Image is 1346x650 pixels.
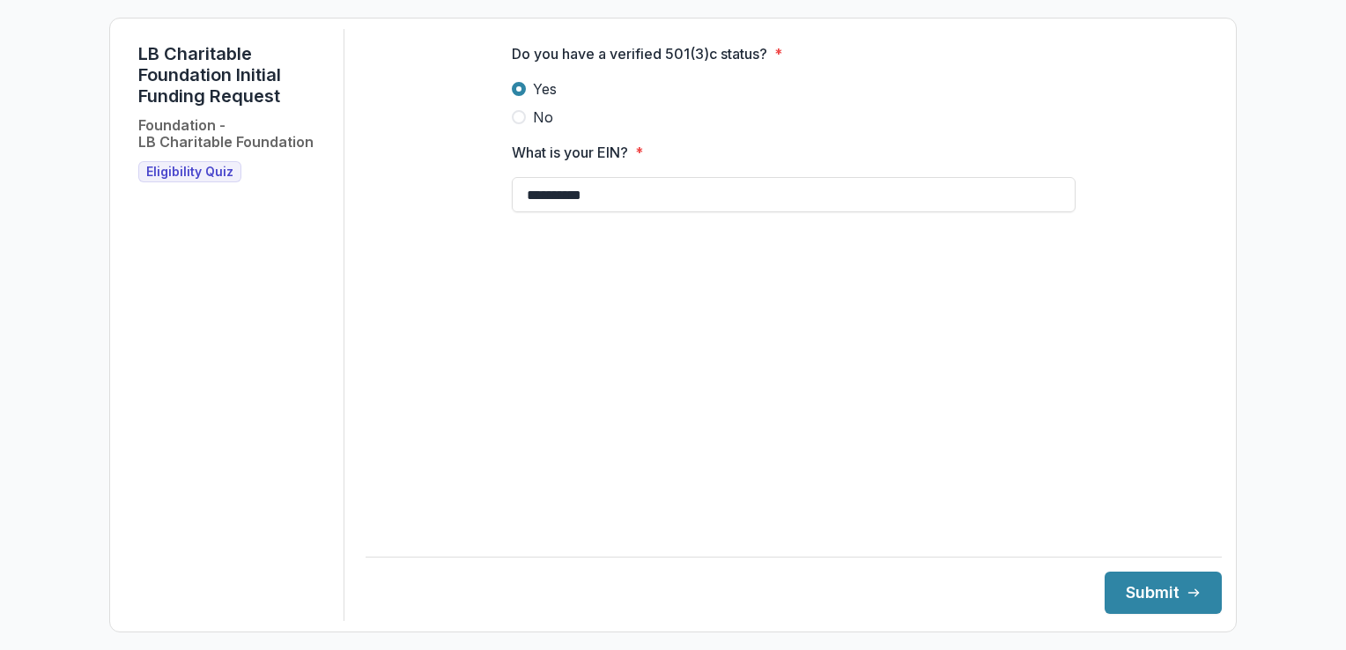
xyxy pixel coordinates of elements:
span: No [533,107,553,128]
p: What is your EIN? [512,142,628,163]
button: Submit [1105,572,1222,614]
p: Do you have a verified 501(3)c status? [512,43,767,64]
span: Yes [533,78,557,100]
h1: LB Charitable Foundation Initial Funding Request [138,43,329,107]
h2: Foundation - LB Charitable Foundation [138,117,314,151]
span: Eligibility Quiz [146,165,233,180]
